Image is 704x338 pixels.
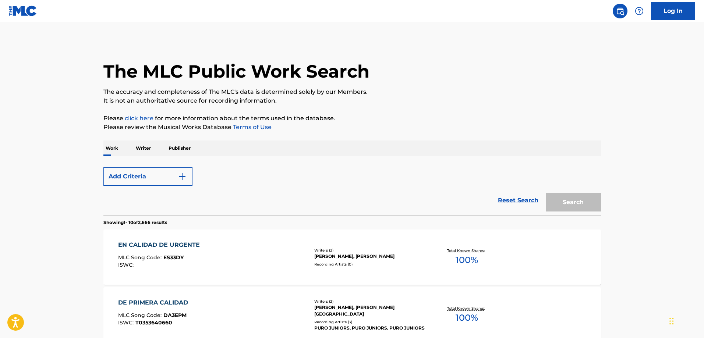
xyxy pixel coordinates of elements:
div: EN CALIDAD DE URGENTE [118,241,204,249]
div: DE PRIMERA CALIDAD [118,298,192,307]
div: Recording Artists ( 3 ) [314,319,425,325]
h1: The MLC Public Work Search [103,60,369,82]
span: 100 % [456,253,478,267]
span: MLC Song Code : [118,254,163,261]
span: DA3EPM [163,312,187,319]
a: click here [125,115,153,122]
a: Reset Search [494,192,542,209]
a: Log In [651,2,695,20]
iframe: Chat Widget [667,303,704,338]
div: [PERSON_NAME], [PERSON_NAME][GEOGRAPHIC_DATA] [314,304,425,317]
span: ES33DY [163,254,184,261]
button: Add Criteria [103,167,192,186]
p: Publisher [166,140,193,156]
p: Showing 1 - 10 of 2,666 results [103,219,167,226]
p: The accuracy and completeness of The MLC's data is determined solely by our Members. [103,88,601,96]
p: Total Known Shares: [447,248,487,253]
img: 9d2ae6d4665cec9f34b9.svg [178,172,187,181]
img: help [635,7,644,15]
div: Help [632,4,647,18]
p: Please for more information about the terms used in the database. [103,114,601,123]
span: T0353640660 [135,319,172,326]
span: ISWC : [118,261,135,268]
a: EN CALIDAD DE URGENTEMLC Song Code:ES33DYISWC:Writers (2)[PERSON_NAME], [PERSON_NAME]Recording Ar... [103,230,601,285]
span: ISWC : [118,319,135,326]
img: MLC Logo [9,6,37,16]
span: 100 % [456,311,478,324]
a: Terms of Use [231,124,272,131]
p: Please review the Musical Works Database [103,123,601,132]
div: PURO JUNIORS, PURO JUNIORS, PURO JUNIORS [314,325,425,331]
form: Search Form [103,164,601,215]
div: Writers ( 2 ) [314,248,425,253]
p: Work [103,140,120,156]
img: search [616,7,625,15]
div: Recording Artists ( 0 ) [314,261,425,267]
div: Writers ( 2 ) [314,299,425,304]
div: [PERSON_NAME], [PERSON_NAME] [314,253,425,260]
p: It is not an authoritative source for recording information. [103,96,601,105]
span: MLC Song Code : [118,312,163,319]
a: Public Search [613,4,627,18]
div: Drag [669,310,674,332]
p: Total Known Shares: [447,306,487,311]
p: Writer [134,140,153,156]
